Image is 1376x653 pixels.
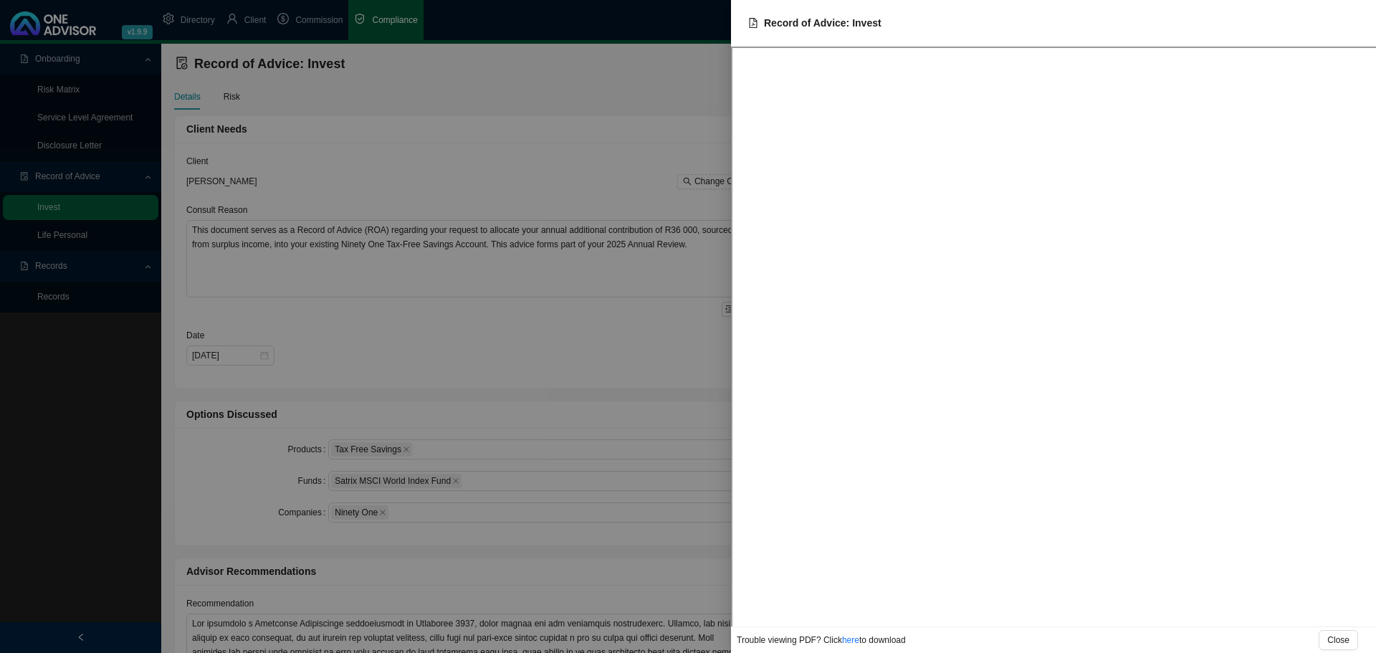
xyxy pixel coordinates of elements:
[737,635,842,645] span: Trouble viewing PDF? Click
[842,635,859,645] a: here
[1319,630,1358,650] button: Close
[1327,633,1349,647] span: Close
[859,635,906,645] span: to download
[764,17,881,29] span: Record of Advice: Invest
[748,18,758,28] span: file-pdf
